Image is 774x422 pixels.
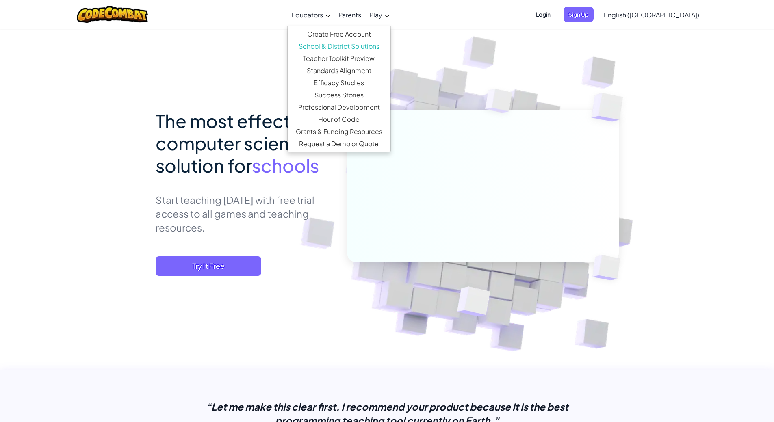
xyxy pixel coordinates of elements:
span: Educators [291,11,323,19]
a: Success Stories [288,89,390,101]
span: The most effective computer science solution for [156,109,315,177]
a: Parents [334,4,365,26]
img: Overlap cubes [579,238,640,297]
button: Try It Free [156,256,261,276]
a: Create Free Account [288,28,390,40]
a: School & District Solutions [288,40,390,52]
a: Professional Development [288,101,390,113]
a: Standards Alignment [288,65,390,77]
a: Efficacy Studies [288,77,390,89]
img: CodeCombat logo [77,6,148,23]
img: Overlap cubes [575,73,646,142]
button: Sign Up [564,7,594,22]
a: English ([GEOGRAPHIC_DATA]) [600,4,703,26]
a: Hour of Code [288,113,390,126]
span: Play [369,11,382,19]
a: Educators [287,4,334,26]
a: Teacher Toolkit Preview [288,52,390,65]
span: schools [252,154,319,177]
button: Login [531,7,555,22]
span: English ([GEOGRAPHIC_DATA]) [604,11,699,19]
img: Overlap cubes [437,269,509,337]
a: Request a Demo or Quote [288,138,390,150]
a: Play [365,4,394,26]
img: Overlap cubes [470,73,528,133]
a: Grants & Funding Resources [288,126,390,138]
p: Start teaching [DATE] with free trial access to all games and teaching resources. [156,193,335,234]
